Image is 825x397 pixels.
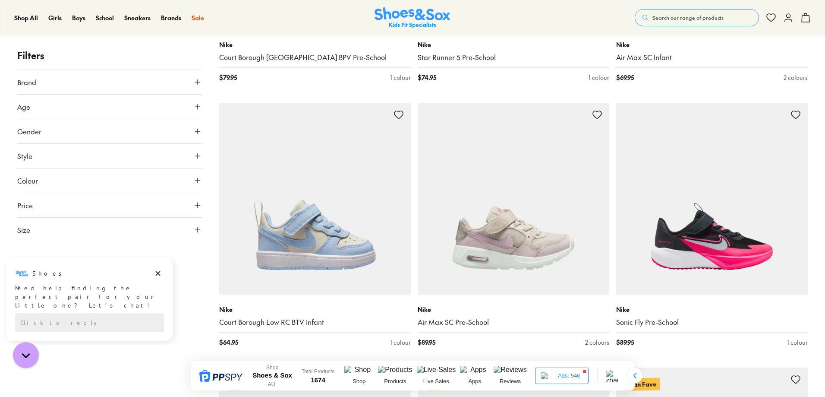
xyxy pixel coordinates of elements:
[14,13,38,22] a: Shop All
[390,338,411,347] div: 1 colour
[124,13,151,22] a: Sneakers
[15,57,164,76] div: Reply to the campaigns
[375,7,450,29] img: SNS_Logo_Responsive.svg
[17,48,202,63] p: Filters
[161,13,181,22] a: Brands
[17,175,38,186] span: Colour
[635,9,759,26] button: Search our range of products
[784,73,808,82] div: 2 colours
[418,40,609,49] p: Nike
[17,102,30,112] span: Age
[589,73,609,82] div: 1 colour
[418,318,609,327] a: Air Max SC Pre-School
[418,338,435,347] span: $ 89.95
[17,193,202,217] button: Price
[219,53,411,62] a: Court Borough [GEOGRAPHIC_DATA] BPV Pre-School
[32,13,66,21] h3: Shoes
[418,73,436,82] span: $ 74.95
[616,305,808,314] p: Nike
[219,40,411,49] p: Nike
[616,53,808,62] a: Air Max SC Infant
[192,13,204,22] a: Sale
[96,13,114,22] a: School
[616,338,634,347] span: $ 89.95
[418,305,609,314] p: Nike
[616,318,808,327] a: Sonic Fly Pre-School
[17,144,202,168] button: Style
[652,14,724,22] span: Search our range of products
[219,338,238,347] span: $ 64.95
[6,1,173,84] div: Campaign message
[15,27,164,53] div: Need help finding the perfect pair for your little one? Let’s chat!
[17,119,202,143] button: Gender
[219,318,411,327] a: Court Borough Low RC BTV Infant
[219,73,237,82] span: $ 79.95
[152,11,164,23] button: Dismiss campaign
[17,70,202,94] button: Brand
[375,7,450,29] a: Shoes & Sox
[9,339,43,371] iframe: Gorgias live chat messenger
[390,73,411,82] div: 1 colour
[585,338,609,347] div: 2 colours
[219,305,411,314] p: Nike
[15,10,29,24] img: Shoes logo
[17,218,202,242] button: Size
[787,338,808,347] div: 1 colour
[17,168,202,193] button: Colour
[616,40,808,49] p: Nike
[418,53,609,62] a: Star Runner 5 Pre-School
[6,10,173,53] div: Message from Shoes. Need help finding the perfect pair for your little one? Let’s chat!
[17,200,33,210] span: Price
[17,126,41,137] span: Gender
[627,378,660,391] p: Fan Fave
[17,151,32,161] span: Style
[616,73,634,82] span: $ 69.95
[72,13,85,22] a: Boys
[17,225,30,235] span: Size
[17,77,36,87] span: Brand
[17,95,202,119] button: Age
[48,13,62,22] a: Girls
